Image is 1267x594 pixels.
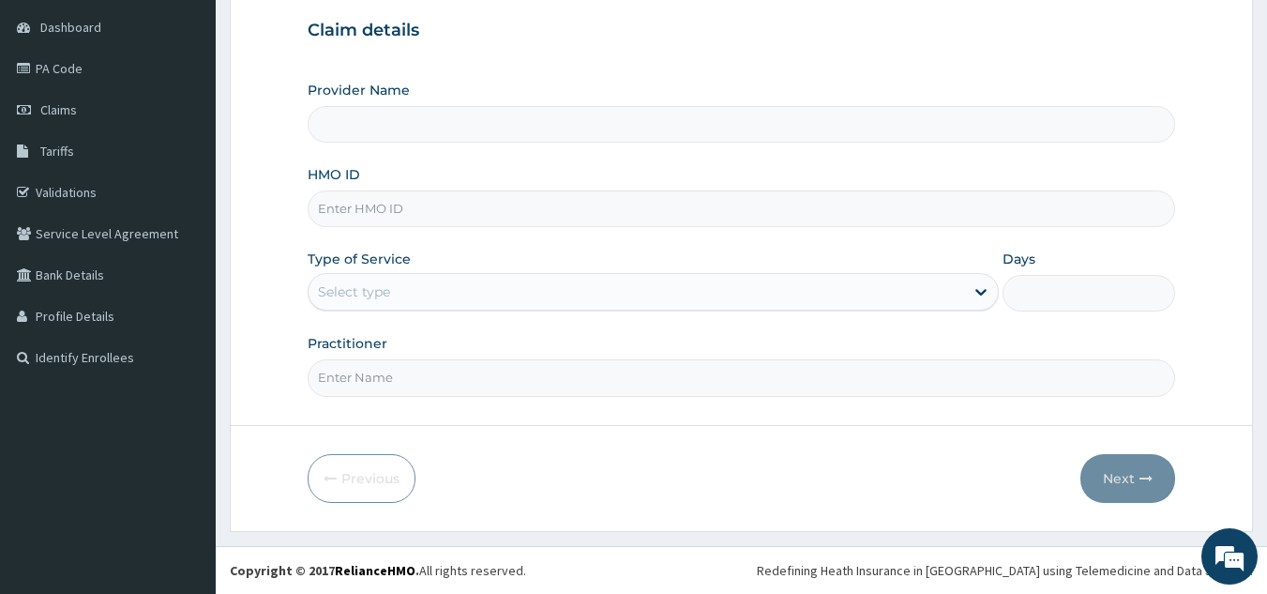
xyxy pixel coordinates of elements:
[757,561,1253,580] div: Redefining Heath Insurance in [GEOGRAPHIC_DATA] using Telemedicine and Data Science!
[40,19,101,36] span: Dashboard
[308,359,1176,396] input: Enter Name
[308,334,387,353] label: Practitioner
[216,546,1267,594] footer: All rights reserved.
[308,21,1176,41] h3: Claim details
[40,101,77,118] span: Claims
[308,250,411,268] label: Type of Service
[1003,250,1035,268] label: Days
[1080,454,1175,503] button: Next
[308,454,415,503] button: Previous
[308,190,1176,227] input: Enter HMO ID
[40,143,74,160] span: Tariffs
[335,562,415,579] a: RelianceHMO
[308,165,360,184] label: HMO ID
[308,81,410,99] label: Provider Name
[230,562,419,579] strong: Copyright © 2017 .
[318,282,390,301] div: Select type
